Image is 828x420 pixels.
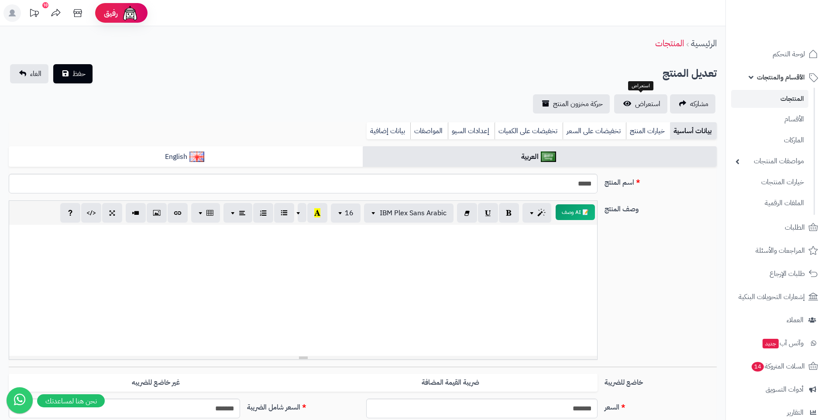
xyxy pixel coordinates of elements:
[731,110,808,129] a: الأقسام
[331,203,361,223] button: 16
[380,208,447,218] span: IBM Plex Sans Arabic
[541,151,556,162] img: العربية
[757,71,805,83] span: الأقسام والمنتجات
[762,337,804,349] span: وآتس آب
[690,99,708,109] span: مشاركه
[731,131,808,150] a: الماركات
[670,122,717,140] a: بيانات أساسية
[364,203,454,223] button: IBM Plex Sans Arabic
[766,383,804,396] span: أدوات التسويق
[691,37,717,50] a: الرئيسية
[751,361,765,372] span: 14
[628,81,653,91] div: استعراض
[731,333,823,354] a: وآتس آبجديد
[448,122,495,140] a: إعدادات السيو
[731,240,823,261] a: المراجعات والأسئلة
[670,94,715,114] a: مشاركه
[553,99,603,109] span: حركة مخزون المنتج
[30,69,41,79] span: الغاء
[655,37,684,50] a: المنتجات
[731,379,823,400] a: أدوات التسويق
[614,94,667,114] a: استعراض
[189,151,205,162] img: English
[533,94,610,114] a: حركة مخزون المنتج
[739,291,805,303] span: إشعارات التحويلات البنكية
[763,339,779,348] span: جديد
[731,263,823,284] a: طلبات الإرجاع
[785,221,805,234] span: الطلبات
[72,69,86,79] span: حفظ
[773,48,805,60] span: لوحة التحكم
[663,65,717,83] h2: تعديل المنتج
[770,268,805,280] span: طلبات الإرجاع
[731,310,823,330] a: العملاء
[495,122,563,140] a: تخفيضات على الكميات
[42,2,48,8] div: 10
[363,146,717,168] a: العربية
[367,122,410,140] a: بيانات إضافية
[104,8,118,18] span: رفيق
[9,374,303,392] label: غير خاضع للضريبه
[635,99,660,109] span: استعراض
[10,64,48,83] a: الغاء
[601,374,720,388] label: خاضع للضريبة
[121,4,139,22] img: ai-face.png
[731,173,808,192] a: خيارات المنتجات
[731,217,823,238] a: الطلبات
[731,356,823,377] a: السلات المتروكة14
[731,194,808,213] a: الملفات الرقمية
[244,399,363,413] label: السعر شامل الضريبة
[9,146,363,168] a: English
[751,360,805,372] span: السلات المتروكة
[303,374,598,392] label: ضريبة القيمة المضافة
[345,208,354,218] span: 16
[756,244,805,257] span: المراجعات والأسئلة
[626,122,670,140] a: خيارات المنتج
[731,286,823,307] a: إشعارات التحويلات البنكية
[731,152,808,171] a: مواصفات المنتجات
[563,122,626,140] a: تخفيضات على السعر
[731,90,808,108] a: المنتجات
[556,204,595,220] button: 📝 AI وصف
[53,64,93,83] button: حفظ
[23,4,45,24] a: تحديثات المنصة
[731,44,823,65] a: لوحة التحكم
[787,406,804,419] span: التقارير
[601,174,720,188] label: اسم المنتج
[769,7,820,25] img: logo-2.png
[410,122,448,140] a: المواصفات
[601,399,720,413] label: السعر
[787,314,804,326] span: العملاء
[601,200,720,214] label: وصف المنتج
